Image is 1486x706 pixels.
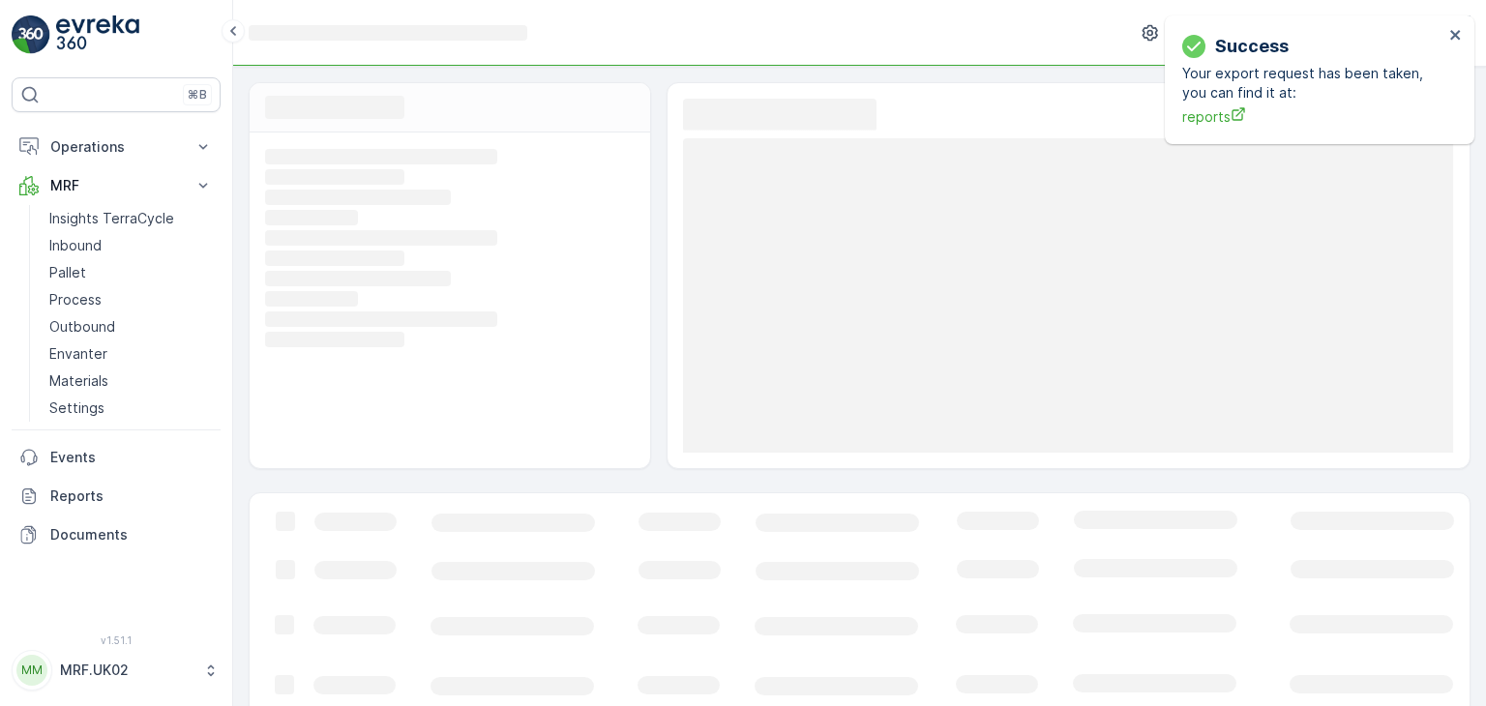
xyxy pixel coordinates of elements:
button: close [1449,27,1463,45]
p: MRF.UK02 [60,661,193,680]
a: Pallet [42,259,221,286]
p: ⌘B [188,87,207,103]
button: Operations [12,128,221,166]
p: Events [50,448,213,467]
p: Pallet [49,263,86,282]
button: MMMRF.UK02 [12,650,221,691]
a: reports [1182,106,1443,127]
p: Operations [50,137,182,157]
a: Reports [12,477,221,515]
div: MM [16,655,47,686]
a: Documents [12,515,221,554]
p: Your export request has been taken, you can find it at: [1182,64,1443,103]
p: Envanter [49,344,107,364]
p: Outbound [49,317,115,337]
p: Insights TerraCycle [49,209,174,228]
a: Process [42,286,221,313]
p: MRF [50,176,182,195]
a: Inbound [42,232,221,259]
img: logo [12,15,50,54]
p: Documents [50,525,213,544]
p: Materials [49,371,108,391]
p: Success [1215,33,1289,60]
img: logo_light-DOdMpM7g.png [56,15,139,54]
p: Settings [49,398,104,418]
a: Envanter [42,340,221,368]
p: Reports [50,486,213,506]
a: Settings [42,395,221,422]
span: v 1.51.1 [12,634,221,646]
a: Insights TerraCycle [42,205,221,232]
a: Materials [42,368,221,395]
a: Outbound [42,313,221,340]
p: Process [49,290,102,309]
p: Inbound [49,236,102,255]
button: MRF [12,166,221,205]
a: Events [12,438,221,477]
